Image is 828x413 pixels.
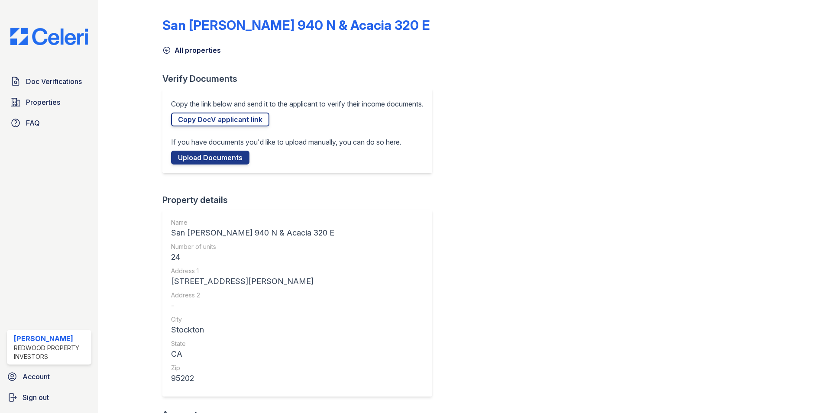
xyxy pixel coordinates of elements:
[7,94,91,111] a: Properties
[171,242,334,251] div: Number of units
[26,76,82,87] span: Doc Verifications
[162,73,439,85] div: Verify Documents
[23,371,50,382] span: Account
[26,97,60,107] span: Properties
[171,251,334,263] div: 24
[171,151,249,165] a: Upload Documents
[171,348,334,360] div: CA
[171,315,334,324] div: City
[171,339,334,348] div: State
[171,218,334,227] div: Name
[7,73,91,90] a: Doc Verifications
[3,389,95,406] a: Sign out
[171,364,334,372] div: Zip
[26,118,40,128] span: FAQ
[171,99,424,109] p: Copy the link below and send it to the applicant to verify their income documents.
[171,227,334,239] div: San [PERSON_NAME] 940 N & Acacia 320 E
[171,324,334,336] div: Stockton
[171,300,334,312] div: -
[14,344,88,361] div: Redwood Property Investors
[3,368,95,385] a: Account
[171,113,269,126] a: Copy DocV applicant link
[23,392,49,403] span: Sign out
[171,291,334,300] div: Address 2
[162,17,430,33] div: San [PERSON_NAME] 940 N & Acacia 320 E
[162,194,439,206] div: Property details
[3,28,95,45] img: CE_Logo_Blue-a8612792a0a2168367f1c8372b55b34899dd931a85d93a1a3d3e32e68fde9ad4.png
[7,114,91,132] a: FAQ
[792,378,819,404] iframe: chat widget
[162,45,221,55] a: All properties
[171,137,401,147] p: If you have documents you'd like to upload manually, you can do so here.
[171,275,334,287] div: [STREET_ADDRESS][PERSON_NAME]
[171,267,334,275] div: Address 1
[14,333,88,344] div: [PERSON_NAME]
[171,372,334,384] div: 95202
